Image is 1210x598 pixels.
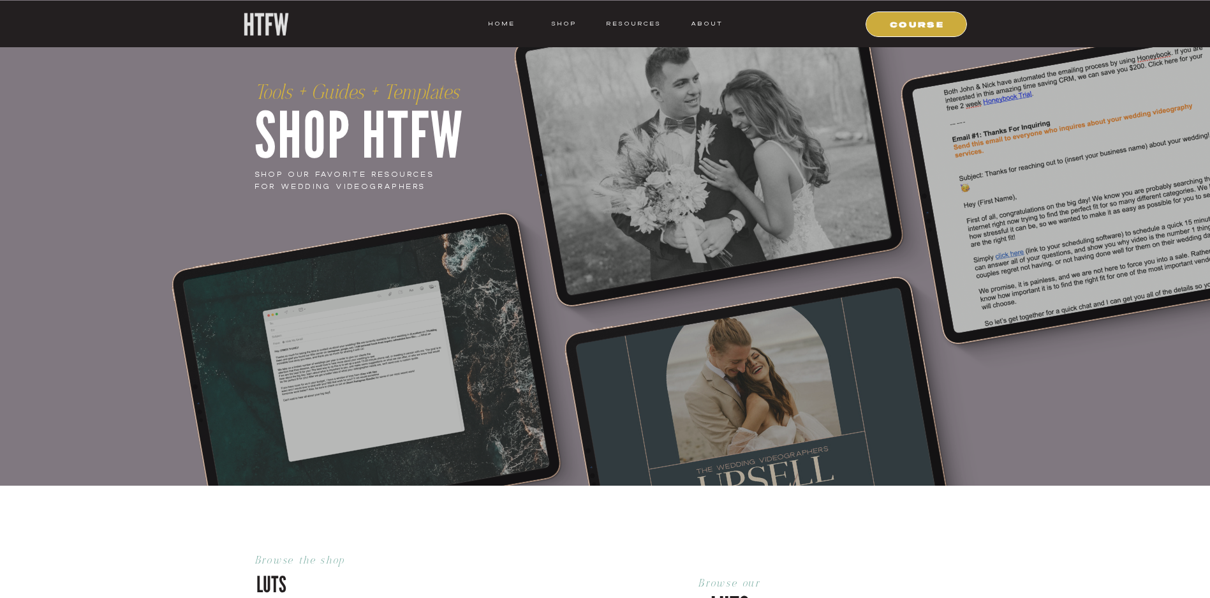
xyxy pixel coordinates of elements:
a: resources [601,18,661,29]
a: COURSE [874,18,961,29]
p: Browse the shop [255,553,449,569]
a: luts [256,569,386,595]
p: Tools + Guides + Templates [255,81,586,105]
a: shop [539,18,589,29]
h1: Shop HTFW [255,89,596,163]
a: HOME [488,18,515,29]
a: ABOUT [690,18,723,29]
p: Browse our [528,576,931,592]
p: shop our favorite resources for wedding videographers [255,168,459,194]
